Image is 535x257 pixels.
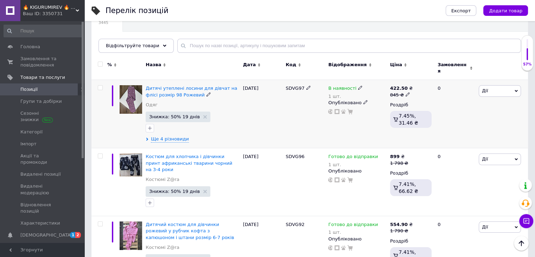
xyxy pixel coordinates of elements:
span: SDVG96 [286,154,305,159]
span: Код [286,62,296,68]
span: Дії [482,88,488,93]
span: Знижка: 50% 19 днів [149,114,200,119]
span: 1 [70,232,76,238]
span: 7.45%, 31.46 ₴ [399,113,418,126]
span: Ціна [390,62,402,68]
div: ₴ [390,153,408,160]
span: Товари та послуги [20,74,65,81]
span: Готово до відправки [328,222,378,229]
div: 0 [433,80,477,148]
div: ₴ [390,221,413,228]
span: Імпорт [20,141,37,147]
div: 57% [522,62,533,67]
span: Додати товар [489,8,522,13]
div: Перелік позицій [106,7,168,14]
div: 0 [433,148,477,216]
div: 1 шт. [328,230,378,235]
span: Замовлення та повідомлення [20,56,65,68]
span: Готово до відправки [328,154,378,161]
span: Відфільтруйте товари [106,43,159,48]
div: Роздріб [390,238,432,244]
button: Чат з покупцем [519,214,533,228]
div: 1 798 ₴ [390,160,408,167]
span: Групи та добірки [20,98,62,105]
span: Відновлення позицій [20,202,65,214]
span: SDVG92 [286,222,305,227]
span: Категорії [20,129,43,135]
b: 422.50 [390,86,408,91]
div: Ваш ID: 3350731 [23,11,84,17]
span: В наявності [328,86,356,93]
span: Видалені модерацією [20,183,65,196]
img: Детский костюм для девочки розовый в рубчик кофта с капюшоном и штаны размер 6-7 лет [120,221,142,250]
b: 899 [390,154,400,159]
div: Роздріб [390,170,432,176]
span: 7.41%, 66.62 ₴ [399,181,418,194]
span: 2 [75,232,81,238]
img: Детские утеплённые лосины для девочек на флисе размер 98 Розовый [120,85,142,113]
div: 1 шт. [328,94,363,99]
a: Дитячі утеплені лосини для дівчат на флісі розмір 98 Рожевий [146,86,237,97]
a: Костюмі Z@ra [146,244,179,251]
button: Експорт [446,5,477,16]
div: Роздріб [390,102,432,108]
span: [DEMOGRAPHIC_DATA] [20,232,72,238]
img: Костюм для мальчика и девочки принт африканские животные черный на 3-4 года [120,153,142,176]
span: Ще 4 різновиди [151,136,189,143]
span: Замовлення [438,62,468,74]
a: Костюмі Z@ra [146,176,179,183]
span: Дії [482,156,488,162]
span: 3445 [98,20,108,25]
span: Позиції [20,86,38,93]
a: Костюм для хлопчика і дівчинки принт африканські тварини чорний на 3-4 роки [146,154,232,172]
span: Експорт [451,8,471,13]
span: Назва [146,62,161,68]
div: Опубліковано [328,168,386,174]
span: Характеристики [20,220,60,226]
a: Одяг [146,102,158,108]
span: % [107,62,112,68]
div: 845 ₴ [390,92,413,98]
span: Акції та промокоди [20,153,65,165]
button: Наверх [514,236,529,251]
span: Головна [20,44,40,50]
span: 🔥 KIGURUMIREV 🔥 ➡ магазин яскравих подарунків [23,4,76,11]
div: [DATE] [241,80,284,148]
span: Дата [243,62,256,68]
span: Видалені позиції [20,171,61,177]
span: SDVG97 [286,86,305,91]
div: 1 шт. [328,162,378,167]
span: Дії [482,224,488,230]
span: Сезонні знижки [20,110,65,123]
div: Опубліковано [328,236,386,242]
input: Пошук по назві позиції, артикулу і пошуковим запитам [177,39,521,53]
input: Пошук [4,25,83,37]
div: 1 790 ₴ [390,228,413,234]
div: Опубліковано [328,100,386,106]
div: [DATE] [241,148,284,216]
button: Додати товар [483,5,528,16]
b: 554.90 [390,222,408,227]
span: Знижка: 50% 19 днів [149,189,200,194]
div: ₴ [390,85,413,92]
span: Відображення [328,62,367,68]
a: Дитячий костюм для дівчинки рожевий у рубчик кофта з капюшоном і штани розмір 6-7 років [146,222,234,240]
